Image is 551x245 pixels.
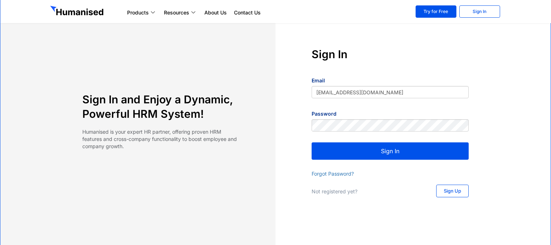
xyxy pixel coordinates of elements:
a: Resources [160,8,201,17]
img: GetHumanised Logo [50,6,105,17]
h4: Sign In and Enjoy a Dynamic, Powerful HRM System! [82,92,239,121]
input: yourname@mail.com [312,86,469,98]
p: Humanised is your expert HR partner, offering proven HRM features and cross-company functionality... [82,128,239,150]
p: Not registered yet? [312,188,422,195]
a: About Us [201,8,230,17]
label: Password [312,110,337,117]
a: Sign In [459,5,500,18]
button: Sign In [312,142,469,160]
a: Forgot Password? [312,171,354,177]
a: Contact Us [230,8,264,17]
label: Email [312,77,325,84]
a: Sign Up [436,185,469,197]
h4: Sign In [312,47,469,61]
a: Try for Free [416,5,456,18]
span: Sign Up [444,189,461,193]
a: Products [123,8,160,17]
